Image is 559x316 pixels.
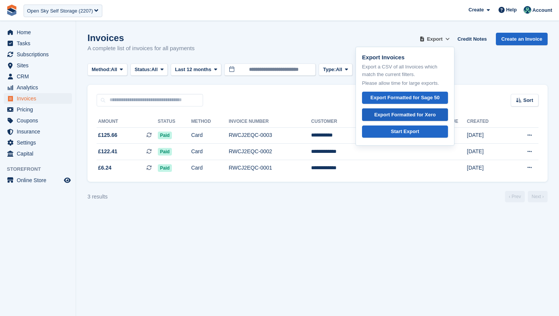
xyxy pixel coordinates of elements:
[17,126,62,137] span: Insurance
[17,104,62,115] span: Pricing
[467,116,508,128] th: Created
[468,6,484,14] span: Create
[449,116,467,128] th: Due
[229,160,311,176] td: RWCJ2EQC-0001
[496,33,548,45] a: Create an Invoice
[362,53,448,62] p: Export Invoices
[17,115,62,126] span: Coupons
[17,175,62,186] span: Online Store
[4,104,72,115] a: menu
[503,191,549,202] nav: Page
[4,49,72,60] a: menu
[17,93,62,104] span: Invoices
[362,79,448,87] p: Please allow time for large exports.
[191,116,229,128] th: Method
[467,127,508,144] td: [DATE]
[4,115,72,126] a: menu
[229,127,311,144] td: RWCJ2EQC-0003
[130,64,168,76] button: Status: All
[98,164,111,172] span: £6.24
[87,33,195,43] h1: Invoices
[6,5,17,16] img: stora-icon-8386f47178a22dfd0bd8f6a31ec36ba5ce8667c1dd55bd0f319d3a0aa187defe.svg
[17,148,62,159] span: Capital
[27,7,93,15] div: Open Sky Self Storage (2207)
[158,132,172,139] span: Paid
[17,38,62,49] span: Tasks
[17,60,62,71] span: Sites
[524,6,531,14] img: Jennifer Ofodile
[98,148,118,156] span: £122.41
[4,175,72,186] a: menu
[427,35,443,43] span: Export
[92,66,111,73] span: Method:
[17,49,62,60] span: Subscriptions
[87,64,127,76] button: Method: All
[17,27,62,38] span: Home
[467,144,508,160] td: [DATE]
[87,44,195,53] p: A complete list of invoices for all payments
[374,111,436,119] div: Export Formatted for Xero
[4,71,72,82] a: menu
[528,191,548,202] a: Next
[505,191,525,202] a: Previous
[98,131,118,139] span: £125.66
[97,116,158,128] th: Amount
[532,6,552,14] span: Account
[454,33,490,45] a: Credit Notes
[4,27,72,38] a: menu
[4,93,72,104] a: menu
[336,66,342,73] span: All
[362,125,448,138] a: Start Export
[171,64,221,76] button: Last 12 months
[191,160,229,176] td: Card
[229,144,311,160] td: RWCJ2EQC-0002
[467,160,508,176] td: [DATE]
[191,127,229,144] td: Card
[17,71,62,82] span: CRM
[323,66,336,73] span: Type:
[158,116,191,128] th: Status
[4,82,72,93] a: menu
[4,38,72,49] a: menu
[158,148,172,156] span: Paid
[362,92,448,104] a: Export Formatted for Sage 50
[7,165,76,173] span: Storefront
[319,64,352,76] button: Type: All
[370,94,440,102] div: Export Formatted for Sage 50
[63,176,72,185] a: Preview store
[191,144,229,160] td: Card
[229,116,311,128] th: Invoice Number
[506,6,517,14] span: Help
[87,193,108,201] div: 3 results
[17,137,62,148] span: Settings
[151,66,158,73] span: All
[391,128,419,135] div: Start Export
[135,66,151,73] span: Status:
[418,33,451,45] button: Export
[4,137,72,148] a: menu
[4,60,72,71] a: menu
[17,82,62,93] span: Analytics
[311,116,448,128] th: Customer
[111,66,118,73] span: All
[362,108,448,121] a: Export Formatted for Xero
[4,148,72,159] a: menu
[4,126,72,137] a: menu
[362,63,448,78] p: Export a CSV of all Invoices which match the current filters.
[158,164,172,172] span: Paid
[523,97,533,104] span: Sort
[175,66,211,73] span: Last 12 months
